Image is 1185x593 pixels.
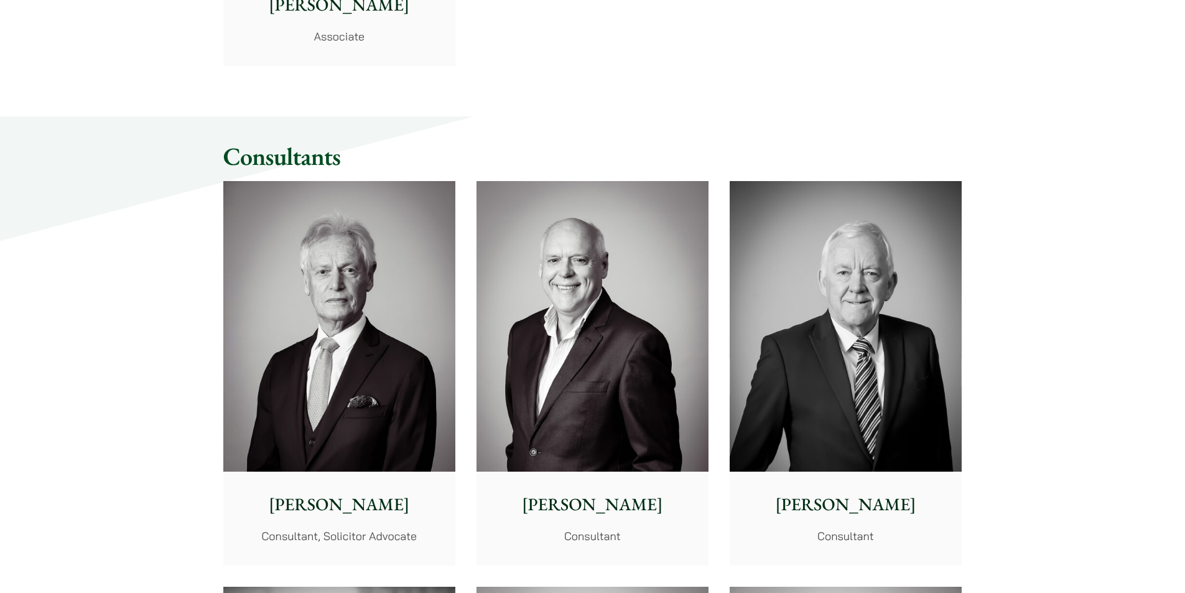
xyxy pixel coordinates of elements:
[233,28,445,45] p: Associate
[476,181,709,566] a: [PERSON_NAME] Consultant
[233,492,445,518] p: [PERSON_NAME]
[740,528,952,544] p: Consultant
[223,141,962,171] h2: Consultants
[740,492,952,518] p: [PERSON_NAME]
[730,181,962,566] a: [PERSON_NAME] Consultant
[486,528,699,544] p: Consultant
[486,492,699,518] p: [PERSON_NAME]
[233,528,445,544] p: Consultant, Solicitor Advocate
[223,181,455,566] a: [PERSON_NAME] Consultant, Solicitor Advocate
